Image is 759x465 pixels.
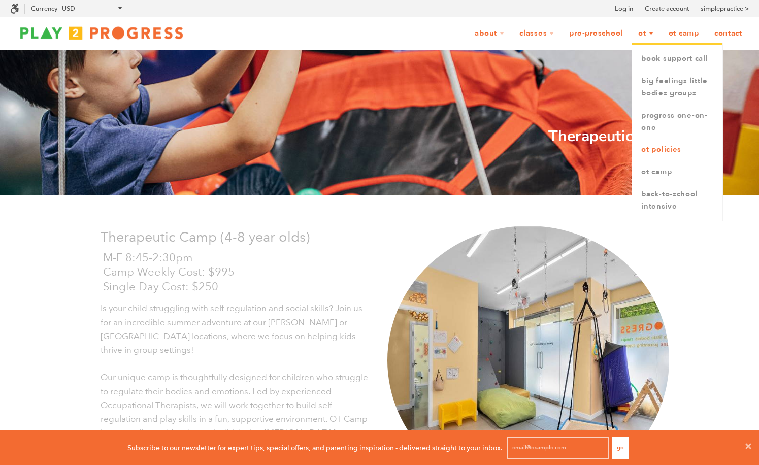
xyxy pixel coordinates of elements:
[103,280,372,294] p: Single Day Cost: $250
[101,303,362,355] span: Is your child struggling with self-regulation and social skills? Join us for an incredible summer...
[632,70,722,105] a: Big Feelings Little Bodies Groups
[548,126,677,147] strong: Therapeutic Camp
[103,251,372,265] p: M-F 8:45-2:30pm
[507,437,609,459] input: email@example.com
[612,437,629,459] button: Go
[103,265,372,280] p: Camp Weekly Cost: $995
[468,24,511,43] a: About
[662,24,706,43] a: OT Camp
[645,4,689,14] a: Create account
[233,228,310,245] span: -8 year olds)
[632,24,660,43] a: OT
[31,5,57,12] label: Currency
[127,442,503,453] p: Subscribe to our newsletter for expert tips, special offers, and parenting inspiration - delivere...
[563,24,630,43] a: Pre-Preschool
[701,4,749,14] a: simplepractice >
[632,139,722,161] a: OT Policies
[10,23,193,43] img: Play2Progress logo
[708,24,749,43] a: Contact
[615,4,633,14] a: Log in
[632,161,722,183] a: OT Camp
[632,183,722,218] a: Back-to-School Intensive
[632,105,722,139] a: Progress One-on-One
[101,226,372,248] p: Therapeutic Camp (4
[513,24,560,43] a: Classes
[101,372,368,438] span: Our unique camp is thoughtfully designed for children who struggle to regulate their bodies and e...
[632,48,722,70] a: book support call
